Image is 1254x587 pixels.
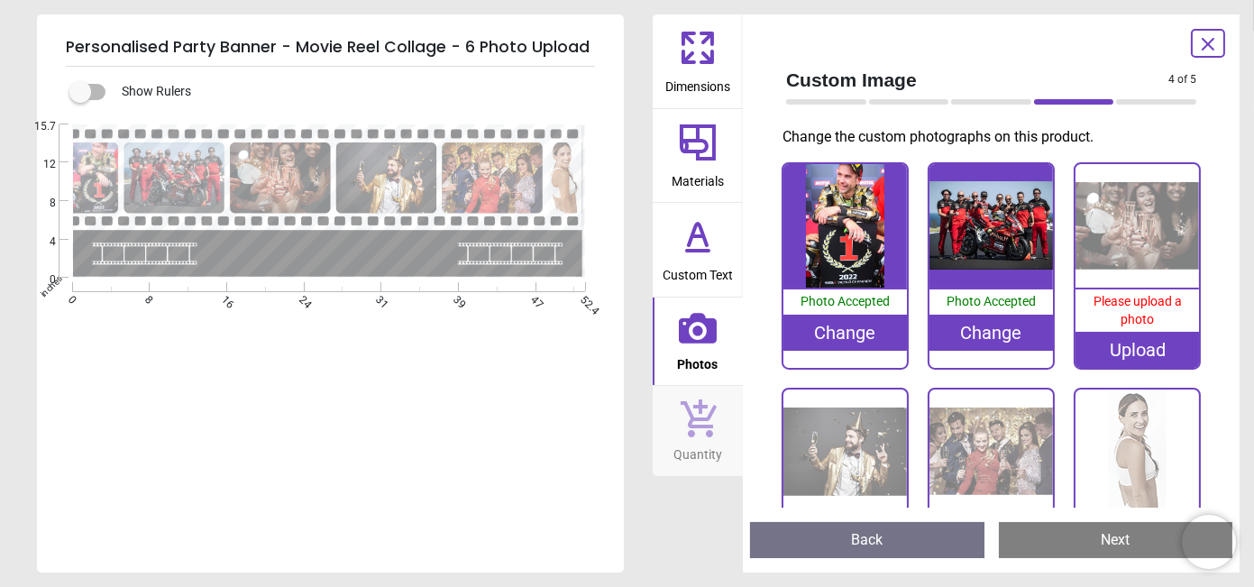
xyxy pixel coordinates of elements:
[999,522,1233,558] button: Next
[653,109,743,203] button: Materials
[22,196,56,211] span: 8
[653,298,743,386] button: Photos
[786,67,1168,93] span: Custom Image
[663,258,733,285] span: Custom Text
[577,293,589,305] span: 52.4
[653,203,743,297] button: Custom Text
[66,29,595,67] h5: Personalised Party Banner - Movie Reel Collage - 6 Photo Upload
[22,234,56,250] span: 4
[783,127,1211,147] p: Change the custom photographs on this product.
[750,522,984,558] button: Back
[64,293,76,305] span: 0
[653,14,743,108] button: Dimensions
[22,272,56,288] span: 0
[653,386,743,476] button: Quantity
[929,315,1053,351] div: Change
[1076,332,1199,368] div: Upload
[801,294,890,308] span: Photo Accepted
[678,347,719,374] span: Photos
[218,293,230,305] span: 16
[783,315,907,351] div: Change
[1182,515,1236,569] iframe: Brevo live chat
[372,293,384,305] span: 31
[22,119,56,134] span: 15.7
[527,293,539,305] span: 47
[1094,294,1182,326] span: Please upload a photo
[296,293,307,305] span: 24
[665,69,730,96] span: Dimensions
[947,294,1036,308] span: Photo Accepted
[80,81,624,103] div: Show Rulers
[22,157,56,172] span: 12
[450,293,462,305] span: 39
[142,293,153,305] span: 8
[672,164,724,191] span: Materials
[673,437,722,464] span: Quantity
[1168,72,1196,87] span: 4 of 5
